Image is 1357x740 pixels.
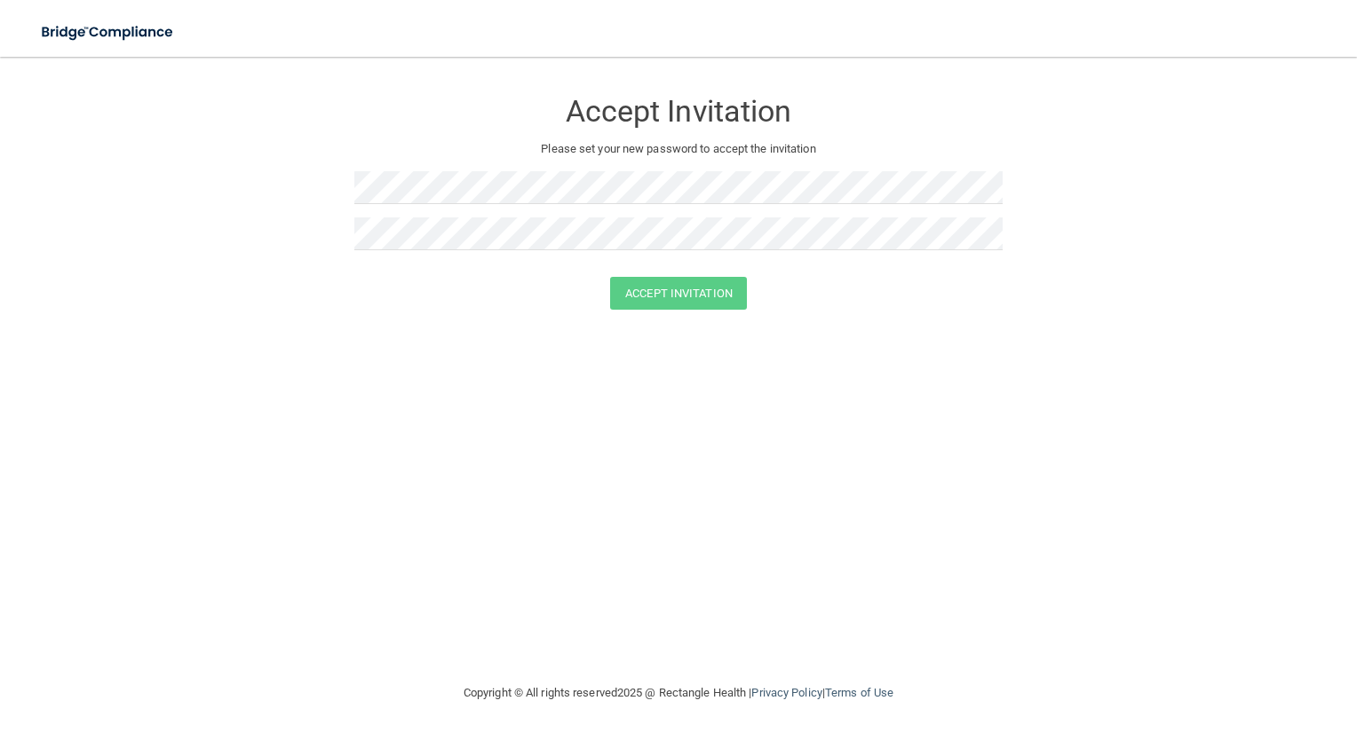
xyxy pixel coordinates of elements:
[825,686,893,699] a: Terms of Use
[354,95,1003,128] h3: Accept Invitation
[354,665,1003,721] div: Copyright © All rights reserved 2025 @ Rectangle Health | |
[751,686,821,699] a: Privacy Policy
[27,14,190,51] img: bridge_compliance_login_screen.278c3ca4.svg
[368,138,989,160] p: Please set your new password to accept the invitation
[610,277,747,310] button: Accept Invitation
